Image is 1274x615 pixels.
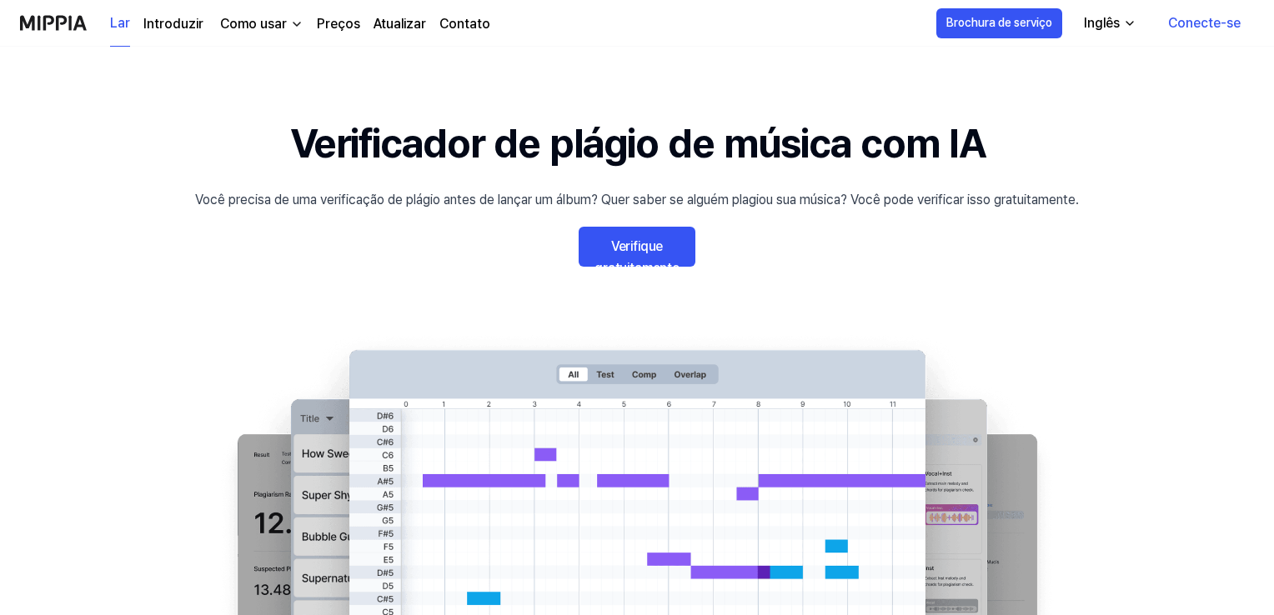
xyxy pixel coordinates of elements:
[439,16,490,32] font: Contato
[110,15,130,31] font: Lar
[1084,15,1120,31] font: Inglês
[936,8,1062,38] button: Brochura de serviço
[946,16,1052,29] font: Brochura de serviço
[1071,7,1146,40] button: Inglês
[217,14,303,34] button: Como usar
[317,16,360,32] font: Preços
[317,14,360,34] a: Preços
[143,16,203,32] font: Introduzir
[439,14,490,34] a: Contato
[374,16,426,32] font: Atualizar
[1168,15,1241,31] font: Conecte-se
[195,192,1079,207] font: Você precisa de uma verificação de plágio antes de lançar um álbum? Quer saber se alguém plagiou ...
[110,1,130,47] a: Lar
[579,227,695,267] a: Verifique gratuitamente
[290,119,985,167] font: Verificador de plágio de música com IA
[143,14,203,34] a: Introduzir
[290,17,303,31] img: abaixo
[220,16,287,32] font: Como usar
[594,238,680,276] font: Verifique gratuitamente
[374,14,426,34] a: Atualizar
